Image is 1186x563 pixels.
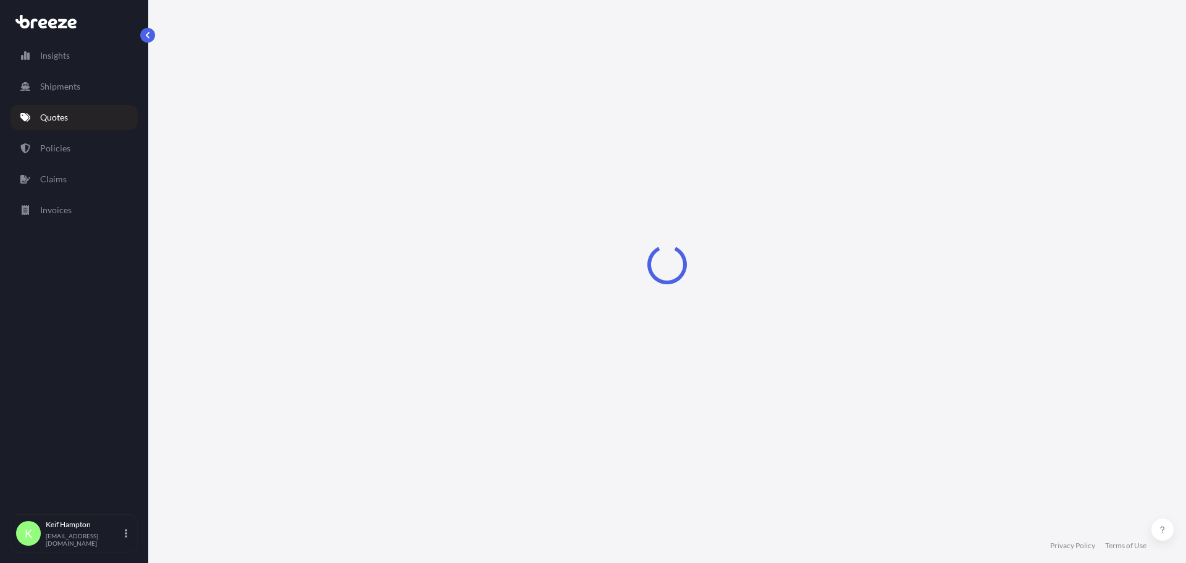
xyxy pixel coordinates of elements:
[46,532,122,547] p: [EMAIL_ADDRESS][DOMAIN_NAME]
[11,74,138,99] a: Shipments
[11,105,138,130] a: Quotes
[11,43,138,68] a: Insights
[40,142,70,155] p: Policies
[25,527,32,540] span: K
[1105,541,1146,551] a: Terms of Use
[40,80,80,93] p: Shipments
[11,198,138,222] a: Invoices
[40,111,68,124] p: Quotes
[46,520,122,530] p: Keif Hampton
[40,49,70,62] p: Insights
[1050,541,1095,551] a: Privacy Policy
[11,136,138,161] a: Policies
[40,173,67,185] p: Claims
[40,204,72,216] p: Invoices
[11,167,138,192] a: Claims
